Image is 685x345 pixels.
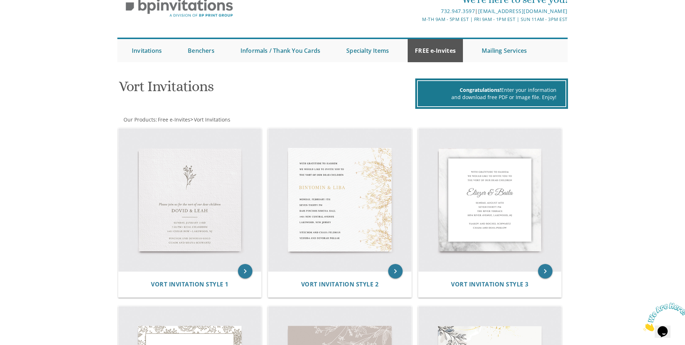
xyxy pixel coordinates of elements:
img: Vort Invitation Style 1 [118,128,261,272]
span: Vort Invitation Style 2 [301,280,379,288]
a: 732.947.3597 [441,8,475,14]
img: Vort Invitation Style 2 [268,128,411,272]
a: Our Products [123,116,156,123]
span: Free e-Invites [158,116,190,123]
img: Chat attention grabber [3,3,48,31]
a: keyboard_arrow_right [538,264,552,278]
div: M-Th 9am - 5pm EST | Fri 9am - 1pm EST | Sun 11am - 3pm EST [268,16,568,23]
h1: Vort Invitations [119,78,413,100]
div: and download free PDF or Image file. Enjoy! [427,94,556,101]
span: Vort Invitations [194,116,230,123]
iframe: chat widget [640,300,685,334]
a: [EMAIL_ADDRESS][DOMAIN_NAME] [478,8,568,14]
a: Vort Invitation Style 2 [301,281,379,288]
a: Vort Invitation Style 1 [151,281,229,288]
span: Vort Invitation Style 3 [451,280,529,288]
img: Vort Invitation Style 3 [419,128,562,272]
span: > [190,116,230,123]
div: Enter your information [427,86,556,94]
div: | [268,7,568,16]
a: Specialty Items [339,39,396,62]
a: Vort Invitations [193,116,230,123]
a: FREE e-Invites [408,39,463,62]
a: Vort Invitation Style 3 [451,281,529,288]
a: Mailing Services [474,39,534,62]
span: Vort Invitation Style 1 [151,280,229,288]
a: Informals / Thank You Cards [233,39,328,62]
a: keyboard_arrow_right [388,264,403,278]
div: : [117,116,343,123]
a: Free e-Invites [157,116,190,123]
a: Invitations [125,39,169,62]
span: Congratulations! [460,86,501,93]
a: Benchers [181,39,222,62]
a: keyboard_arrow_right [238,264,252,278]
